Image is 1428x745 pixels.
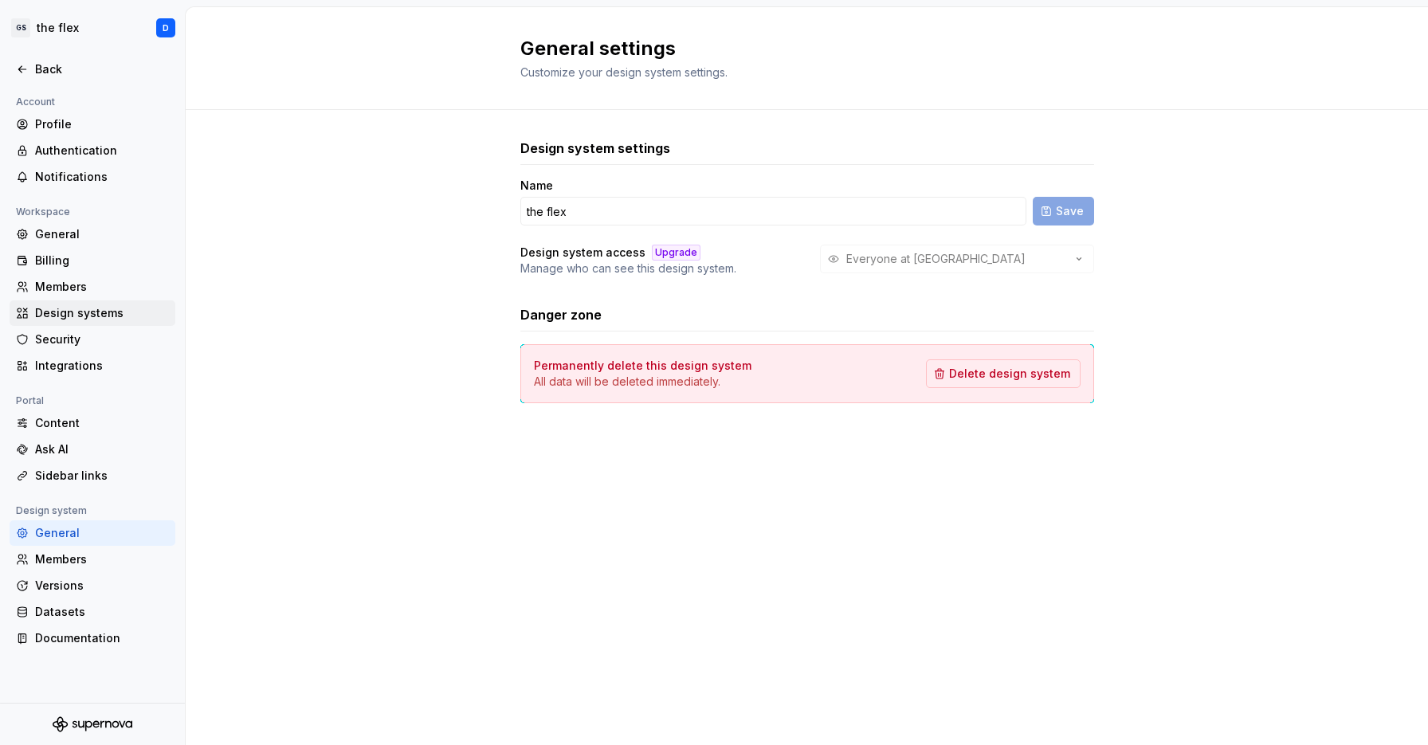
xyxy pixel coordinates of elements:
[520,139,670,158] h3: Design system settings
[37,20,79,36] div: the flex
[35,551,169,567] div: Members
[10,248,175,273] a: Billing
[35,604,169,620] div: Datasets
[949,366,1070,382] span: Delete design system
[35,468,169,484] div: Sidebar links
[3,10,182,45] button: GSthe flexD
[163,22,169,34] div: D
[534,358,751,374] h4: Permanently delete this design system
[10,274,175,300] a: Members
[10,327,175,352] a: Security
[534,374,751,390] p: All data will be deleted immediately.
[10,599,175,625] a: Datasets
[10,164,175,190] a: Notifications
[10,222,175,247] a: General
[10,520,175,546] a: General
[10,547,175,572] a: Members
[10,501,93,520] div: Design system
[520,36,1075,61] h2: General settings
[53,716,132,732] svg: Supernova Logo
[11,18,30,37] div: GS
[35,116,169,132] div: Profile
[35,441,169,457] div: Ask AI
[35,226,169,242] div: General
[520,178,553,194] label: Name
[520,261,736,276] p: Manage who can see this design system.
[35,143,169,159] div: Authentication
[652,245,700,261] div: Upgrade
[10,138,175,163] a: Authentication
[520,65,728,79] span: Customize your design system settings.
[520,305,602,324] h3: Danger zone
[35,415,169,431] div: Content
[10,300,175,326] a: Design systems
[10,391,50,410] div: Portal
[35,331,169,347] div: Security
[10,573,175,598] a: Versions
[10,92,61,112] div: Account
[35,358,169,374] div: Integrations
[520,245,645,261] h4: Design system access
[10,57,175,82] a: Back
[10,202,76,222] div: Workspace
[35,61,169,77] div: Back
[10,625,175,651] a: Documentation
[35,279,169,295] div: Members
[35,305,169,321] div: Design systems
[35,578,169,594] div: Versions
[10,437,175,462] a: Ask AI
[10,112,175,137] a: Profile
[926,359,1081,388] button: Delete design system
[35,525,169,541] div: General
[35,253,169,269] div: Billing
[35,630,169,646] div: Documentation
[10,410,175,436] a: Content
[10,353,175,378] a: Integrations
[10,463,175,488] a: Sidebar links
[35,169,169,185] div: Notifications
